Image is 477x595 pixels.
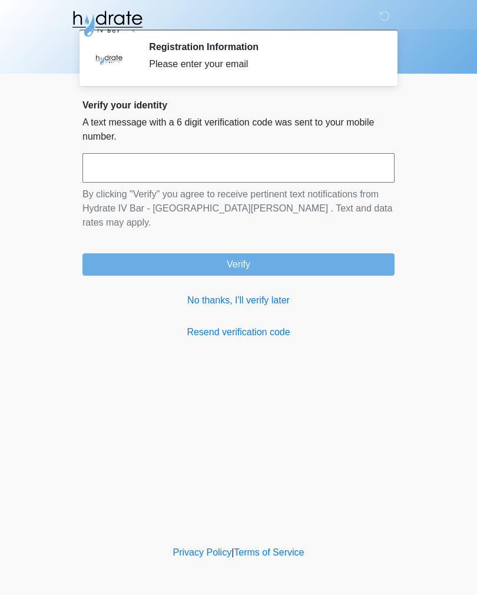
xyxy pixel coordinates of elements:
[82,293,395,308] a: No thanks, I'll verify later
[71,9,144,38] img: Hydrate IV Bar - Fort Collins Logo
[82,187,395,230] p: By clicking "Verify" you agree to receive pertinent text notifications from Hydrate IV Bar - [GEO...
[149,57,377,71] div: Please enter your email
[91,41,127,77] img: Agent Avatar
[82,100,395,111] h2: Verify your identity
[82,253,395,276] button: Verify
[231,547,234,557] a: |
[82,115,395,144] p: A text message with a 6 digit verification code was sent to your mobile number.
[173,547,232,557] a: Privacy Policy
[82,325,395,339] a: Resend verification code
[234,547,304,557] a: Terms of Service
